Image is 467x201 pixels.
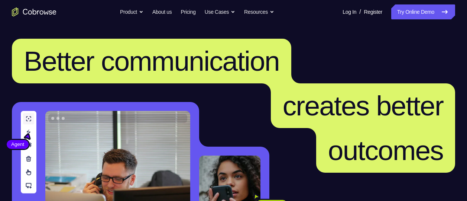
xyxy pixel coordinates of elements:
[12,7,56,16] a: Go to the home page
[343,4,356,19] a: Log In
[181,4,195,19] a: Pricing
[120,4,143,19] button: Product
[391,4,455,19] a: Try Online Demo
[244,4,274,19] button: Resources
[24,45,279,77] span: Better communication
[205,4,235,19] button: Use Cases
[328,135,443,166] span: outcomes
[283,90,443,121] span: creates better
[364,4,382,19] a: Register
[152,4,172,19] a: About us
[359,7,361,16] span: /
